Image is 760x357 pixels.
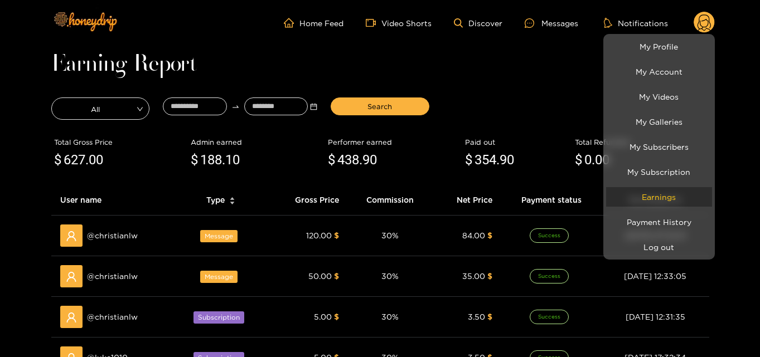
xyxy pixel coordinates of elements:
[606,212,712,232] a: Payment History
[606,187,712,207] a: Earnings
[606,62,712,81] a: My Account
[606,162,712,182] a: My Subscription
[606,37,712,56] a: My Profile
[606,137,712,157] a: My Subscribers
[606,87,712,106] a: My Videos
[606,237,712,257] button: Log out
[606,112,712,131] a: My Galleries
